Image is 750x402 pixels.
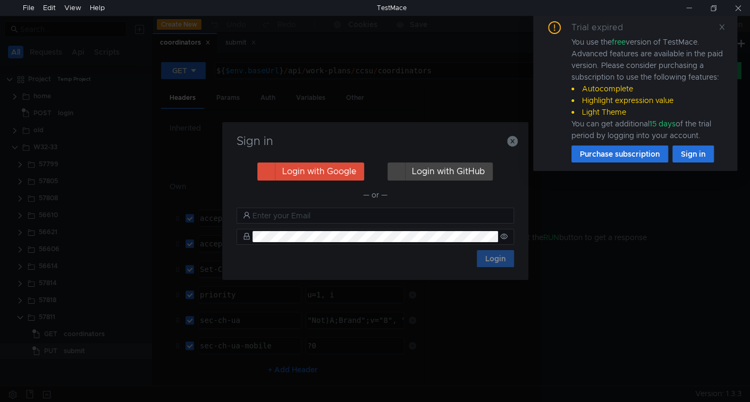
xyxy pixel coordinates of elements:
button: Purchase subscription [571,146,668,162]
button: Login with Google [257,162,364,181]
button: Sign in [672,146,714,162]
button: Login with GitHub [387,162,493,181]
h3: Sign in [235,135,516,148]
div: You use the version of TestMace. Advanced features are available in the paid version. Please cons... [571,36,724,141]
li: Autocomplete [571,83,724,95]
span: 15 days [650,119,676,129]
span: free [612,37,626,47]
input: Enter your Email [252,210,508,221]
div: Trial expired [571,21,636,34]
li: Highlight expression value [571,95,724,106]
div: — or — [237,189,514,201]
div: You can get additional of the trial period by logging into your account. [571,118,724,141]
li: Light Theme [571,106,724,118]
